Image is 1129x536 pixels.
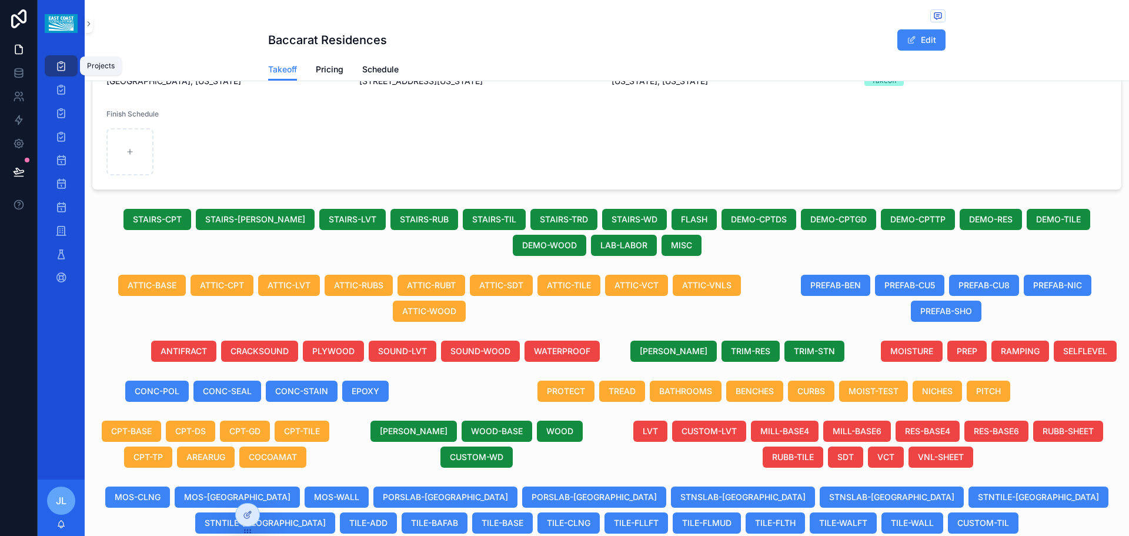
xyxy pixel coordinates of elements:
a: Pricing [316,59,343,82]
span: TILE-CLNG [547,517,590,529]
span: CUSTOM-LVT [682,425,737,437]
button: LAB-LABOR [591,235,657,256]
span: ATTIC-TILE [547,279,591,291]
span: ATTIC-SDT [479,279,523,291]
button: TILE-FLLFT [604,512,668,534]
span: [US_STATE], [US_STATE] [612,75,855,87]
button: Edit [897,29,946,51]
span: TREAD [609,385,636,397]
span: STAIRS-[PERSON_NAME] [205,214,305,225]
span: AREARUG [186,451,225,463]
button: DEMO-CPTDS [722,209,796,230]
span: CURBS [797,385,825,397]
span: CONC-STAIN [275,385,328,397]
span: RAMPING [1001,345,1040,357]
span: ATTIC-RUBS [334,279,383,291]
a: Takeoff [268,59,297,81]
button: TREAD [599,381,645,402]
span: MOS-[GEOGRAPHIC_DATA] [184,491,290,503]
button: ATTIC-TILE [537,275,600,296]
span: BATHROOMS [659,385,712,397]
button: CUSTOM-WD [440,447,513,468]
button: STAIRS-RUB [390,209,458,230]
button: PROTECT [537,381,594,402]
button: CONC-POL [125,381,189,402]
span: NICHES [922,385,953,397]
button: RUBB-TILE [763,447,823,468]
span: DEMO-CPTGD [810,214,867,225]
button: TILE-WALFT [810,512,877,534]
button: MOS-WALL [305,487,369,508]
a: Schedule [362,59,399,82]
span: RUBB-TILE [772,451,814,463]
span: ATTIC-VNLS [682,279,731,291]
span: WATERPROOF [534,345,590,357]
button: MISC [662,235,702,256]
span: MOS-WALL [314,491,359,503]
span: SELFLEVEL [1063,345,1107,357]
button: TILE-BAFAB [402,512,467,534]
span: ATTIC-RUBT [407,279,456,291]
span: FLASH [681,214,707,225]
span: PORSLAB-[GEOGRAPHIC_DATA] [532,491,657,503]
span: DEMO-TILE [1036,214,1081,225]
span: PITCH [976,385,1001,397]
button: RUBB-SHEET [1033,421,1103,442]
button: ATTIC-CPT [191,275,253,296]
button: MILL-BASE6 [823,421,891,442]
button: COCOAMAT [239,447,306,468]
span: CPT-DS [175,425,206,437]
span: PREFAB-BEN [810,279,861,291]
button: DEMO-CPTTP [881,209,955,230]
button: CRACKSOUND [221,341,298,362]
button: EPOXY [342,381,389,402]
div: scrollable content [38,47,85,304]
span: CUSTOM-WD [450,451,503,463]
button: FLASH [672,209,717,230]
span: SOUND-LVT [378,345,427,357]
button: PORSLAB-[GEOGRAPHIC_DATA] [522,487,666,508]
span: [PERSON_NAME] [640,345,707,357]
span: CONC-SEAL [203,385,252,397]
button: ANTIFRACT [151,341,216,362]
button: PITCH [967,381,1010,402]
span: [GEOGRAPHIC_DATA], [US_STATE] [106,75,350,87]
button: CPT-GD [220,421,270,442]
button: MILL-BASE4 [751,421,819,442]
button: TILE-CLNG [537,512,600,534]
span: WOOD [546,425,573,437]
span: DEMO-CPTTP [890,214,946,225]
button: PREP [947,341,987,362]
button: LVT [633,421,667,442]
button: TRIM-STN [784,341,844,362]
button: STAIRS-WD [602,209,667,230]
span: ATTIC-CPT [200,279,244,291]
span: LVT [643,425,658,437]
span: RES-BASE6 [974,425,1019,437]
button: ATTIC-RUBT [398,275,465,296]
button: VCT [868,447,904,468]
span: [STREET_ADDRESS][US_STATE] [359,75,603,87]
button: STNSLAB-[GEOGRAPHIC_DATA] [671,487,815,508]
button: RAMPING [991,341,1049,362]
span: Takeoff [268,64,297,75]
span: LAB-LABOR [600,239,647,251]
button: DEMO-WOOD [513,235,586,256]
button: PREFAB-CU5 [875,275,944,296]
span: PREFAB-NIC [1033,279,1082,291]
button: MOISTURE [881,341,943,362]
button: BENCHES [726,381,783,402]
span: DEMO-WOOD [522,239,577,251]
button: TRIM-RES [722,341,780,362]
button: CONC-SEAL [193,381,261,402]
span: PORSLAB-[GEOGRAPHIC_DATA] [383,491,508,503]
button: PREFAB-NIC [1024,275,1091,296]
button: STAIRS-CPT [123,209,191,230]
span: MOISTURE [890,345,933,357]
button: MOIST-TEST [839,381,908,402]
button: ATTIC-LVT [258,275,320,296]
button: TILE-BASE [472,512,533,534]
div: Projects [87,61,115,71]
button: [PERSON_NAME] [370,421,457,442]
span: TILE-FLLFT [614,517,659,529]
